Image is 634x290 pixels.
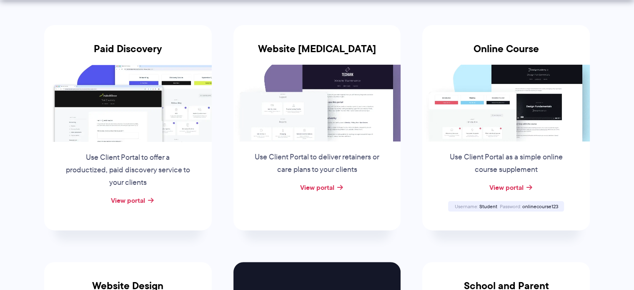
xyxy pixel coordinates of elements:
[253,151,380,176] p: Use Client Portal to deliver retainers or care plans to your clients
[111,195,145,205] a: View portal
[522,203,558,210] span: onlinecourse123
[499,203,521,210] span: Password
[44,43,212,65] h3: Paid Discovery
[300,182,334,192] a: View portal
[489,182,523,192] a: View portal
[479,203,497,210] span: Student
[443,151,569,176] p: Use Client Portal as a simple online course supplement
[233,43,401,65] h3: Website [MEDICAL_DATA]
[454,203,478,210] span: Username
[422,43,590,65] h3: Online Course
[65,151,191,189] p: Use Client Portal to offer a productized, paid discovery service to your clients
